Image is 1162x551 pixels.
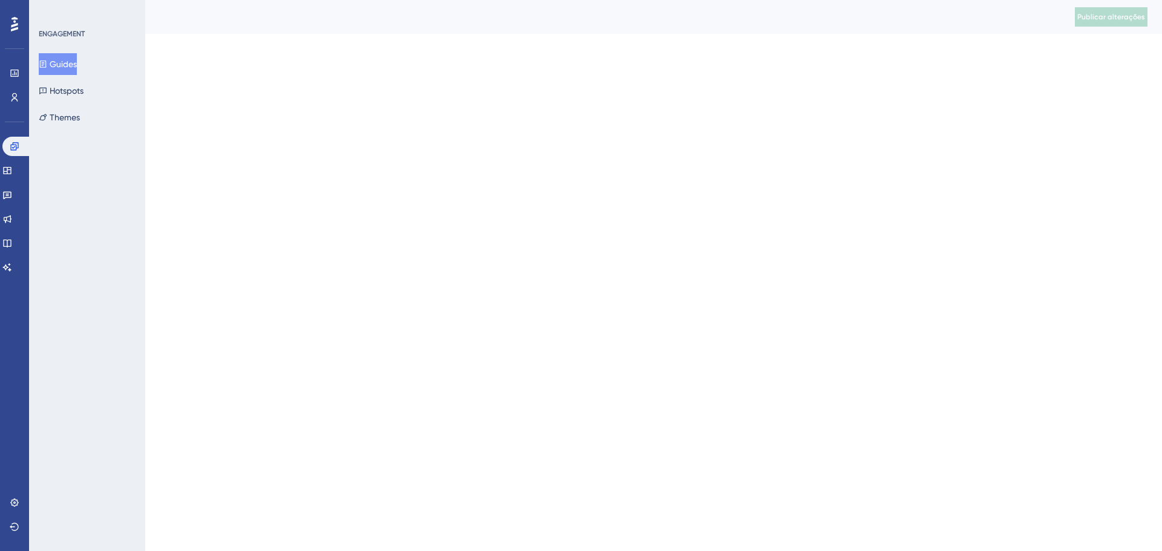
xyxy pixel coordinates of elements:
div: ENGAGEMENT [39,29,85,39]
button: Hotspots [39,80,84,102]
button: Themes [39,106,80,128]
font: Publicar alterações [1077,13,1145,21]
button: Guides [39,53,77,75]
button: Publicar alterações [1075,7,1147,27]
